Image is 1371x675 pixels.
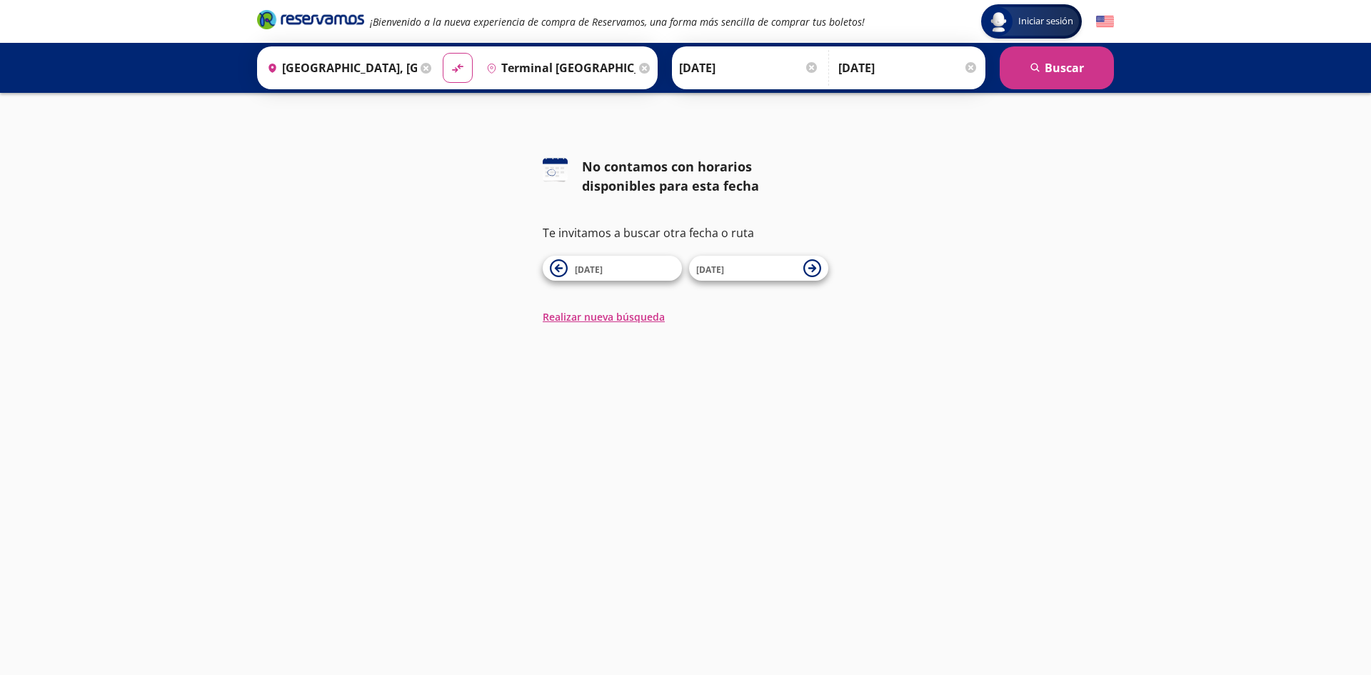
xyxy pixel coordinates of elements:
button: English [1096,13,1114,31]
button: [DATE] [543,256,682,281]
span: Iniciar sesión [1013,14,1079,29]
input: Buscar Origen [261,50,417,86]
input: Buscar Destino [481,50,636,86]
input: Opcional [838,50,978,86]
button: Buscar [1000,46,1114,89]
a: Brand Logo [257,9,364,34]
em: ¡Bienvenido a la nueva experiencia de compra de Reservamos, una forma más sencilla de comprar tus... [370,15,865,29]
input: Elegir Fecha [679,50,819,86]
span: [DATE] [575,264,603,276]
i: Brand Logo [257,9,364,30]
div: No contamos con horarios disponibles para esta fecha [582,157,828,196]
button: [DATE] [689,256,828,281]
span: [DATE] [696,264,724,276]
p: Te invitamos a buscar otra fecha o ruta [543,224,828,241]
button: Realizar nueva búsqueda [543,309,665,324]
